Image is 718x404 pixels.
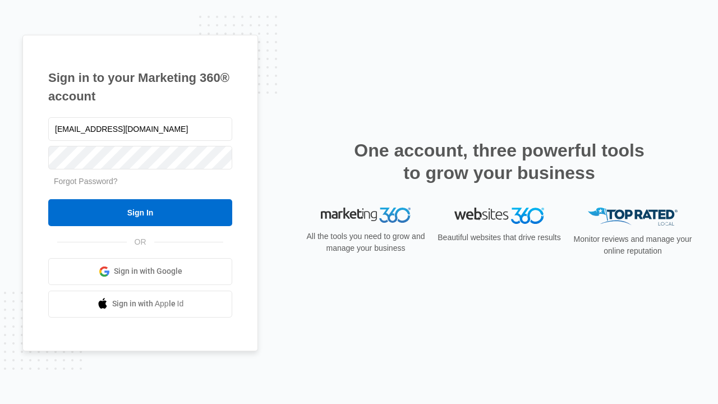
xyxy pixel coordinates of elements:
[588,208,678,226] img: Top Rated Local
[321,208,411,223] img: Marketing 360
[48,68,232,105] h1: Sign in to your Marketing 360® account
[127,236,154,248] span: OR
[303,231,429,254] p: All the tools you need to grow and manage your business
[351,139,648,184] h2: One account, three powerful tools to grow your business
[454,208,544,224] img: Websites 360
[570,233,696,257] p: Monitor reviews and manage your online reputation
[48,199,232,226] input: Sign In
[48,291,232,318] a: Sign in with Apple Id
[48,258,232,285] a: Sign in with Google
[48,117,232,141] input: Email
[114,265,182,277] span: Sign in with Google
[436,232,562,244] p: Beautiful websites that drive results
[54,177,118,186] a: Forgot Password?
[112,298,184,310] span: Sign in with Apple Id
